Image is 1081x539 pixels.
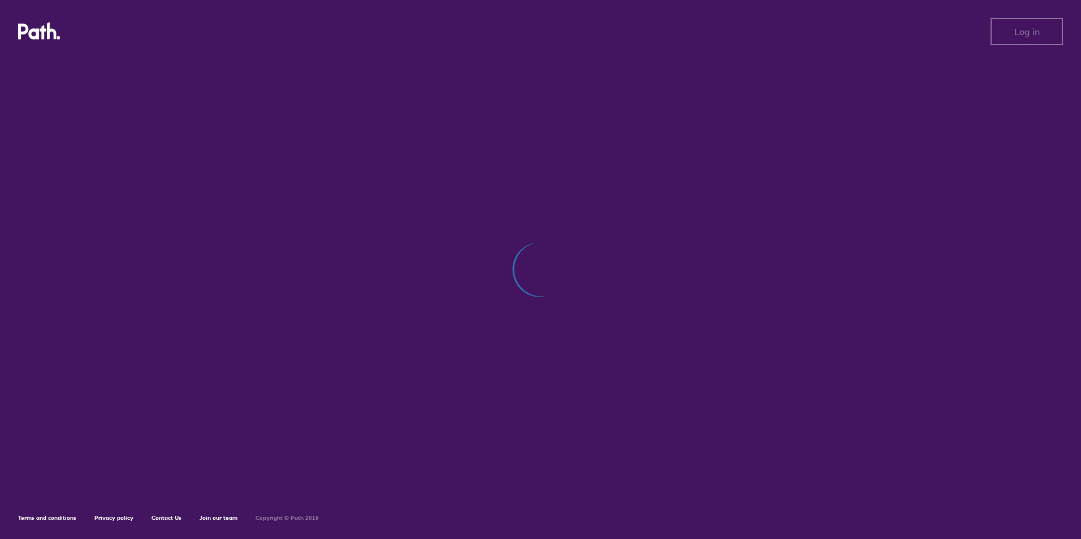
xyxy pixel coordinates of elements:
a: Join our team [200,514,237,521]
button: Log in [991,18,1063,45]
a: Privacy policy [94,514,133,521]
h6: Copyright © Path 2018 [256,515,319,521]
span: Log in [1014,27,1040,37]
a: Terms and conditions [18,514,76,521]
a: Contact Us [152,514,181,521]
